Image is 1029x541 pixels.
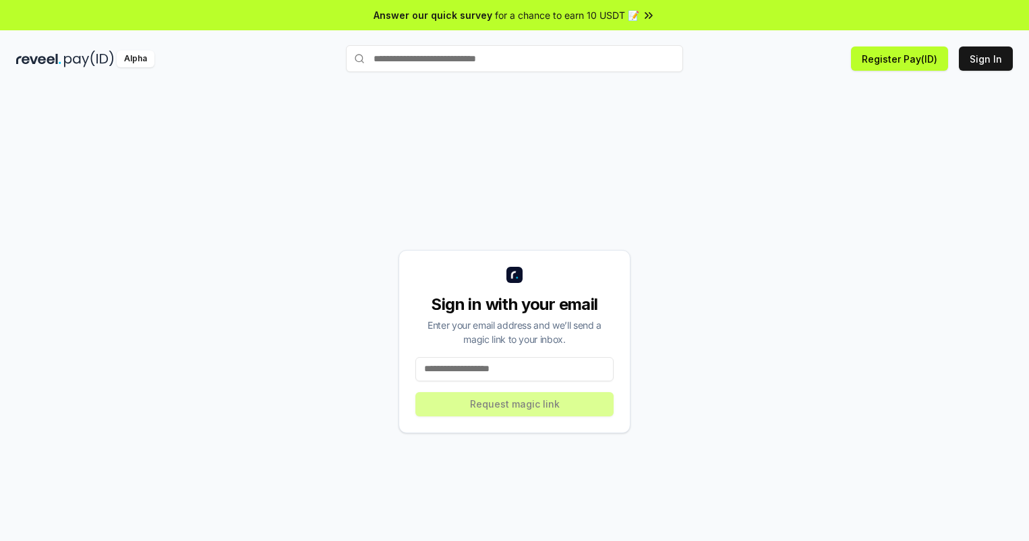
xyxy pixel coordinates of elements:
img: logo_small [506,267,523,283]
span: Answer our quick survey [374,8,492,22]
button: Register Pay(ID) [851,46,948,71]
div: Sign in with your email [415,294,614,315]
img: reveel_dark [16,51,61,67]
div: Alpha [117,51,154,67]
img: pay_id [64,51,114,67]
div: Enter your email address and we’ll send a magic link to your inbox. [415,318,614,346]
button: Sign In [959,46,1013,71]
span: for a chance to earn 10 USDT 📝 [495,8,639,22]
